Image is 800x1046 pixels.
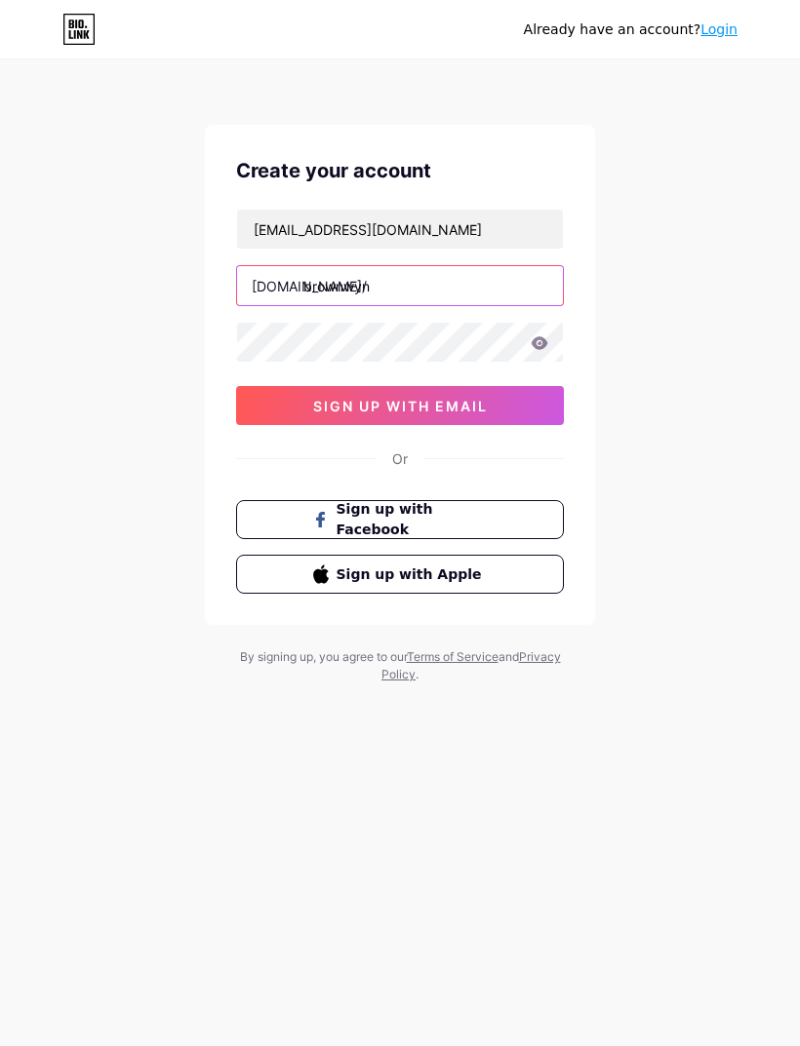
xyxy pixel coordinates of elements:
span: sign up with email [313,398,488,414]
span: Sign up with Apple [337,564,488,585]
div: Or [392,448,408,469]
button: Sign up with Facebook [236,500,564,539]
div: By signing up, you agree to our and . [234,648,566,683]
input: Email [237,210,563,249]
div: Already have an account? [524,19,738,40]
button: Sign up with Apple [236,555,564,594]
div: Create your account [236,156,564,185]
a: Terms of Service [407,649,499,664]
div: [DOMAIN_NAME]/ [252,276,367,296]
span: Sign up with Facebook [337,499,488,540]
button: sign up with email [236,386,564,425]
a: Login [700,21,738,37]
input: username [237,266,563,305]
